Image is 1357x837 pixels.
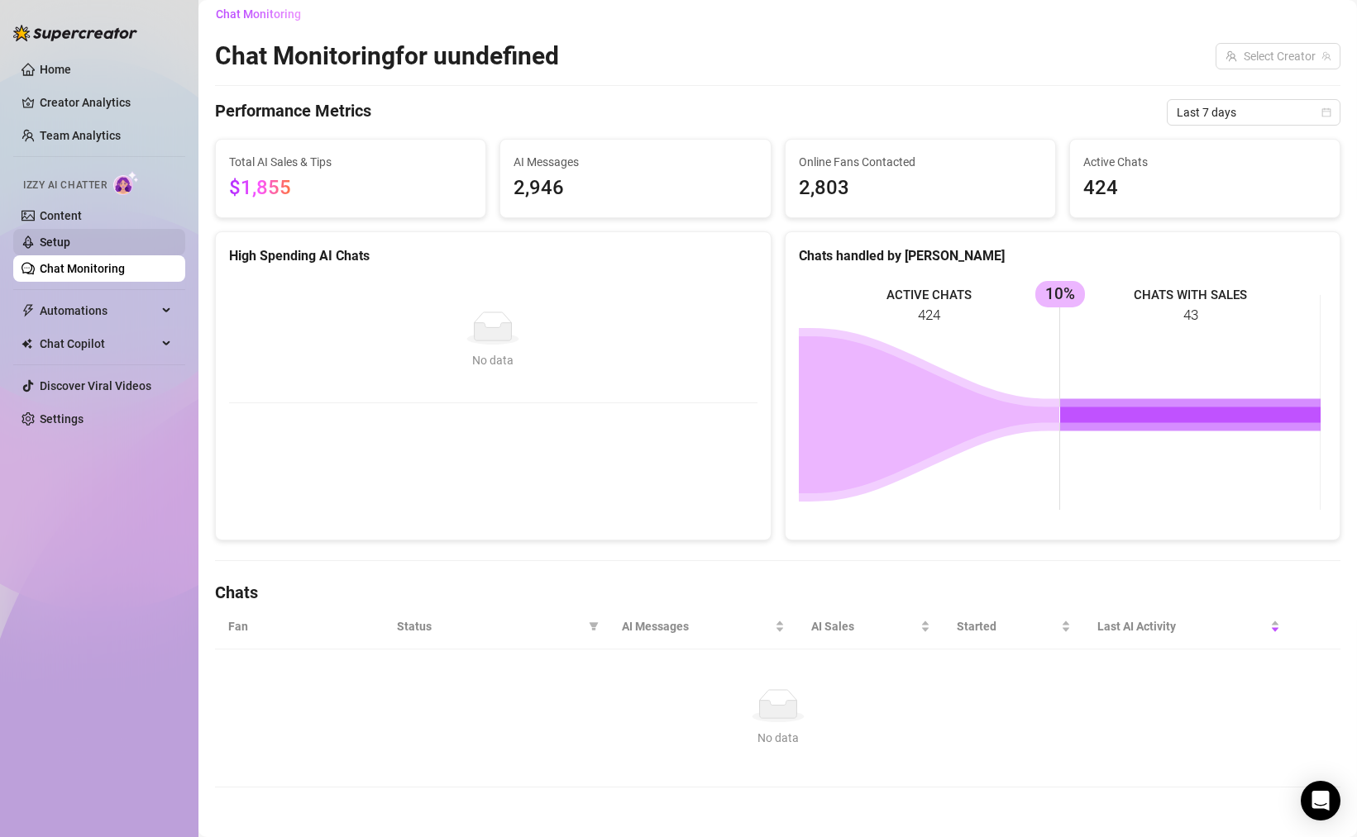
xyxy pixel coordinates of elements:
[1083,173,1326,204] span: 424
[1177,100,1331,125] span: Last 7 days
[514,173,757,204] span: 2,946
[40,209,82,222] a: Content
[113,171,139,195] img: AI Chatter
[23,178,107,193] span: Izzy AI Chatter
[40,63,71,76] a: Home
[13,25,137,41] img: logo-BBDzfeDw.svg
[40,412,84,426] a: Settings
[1301,781,1340,820] div: Open Intercom Messenger
[215,581,1340,604] h4: Chats
[40,331,157,357] span: Chat Copilot
[514,153,757,171] span: AI Messages
[246,351,741,369] div: No data
[229,176,291,199] span: $1,855
[1321,107,1331,117] span: calendar
[1083,153,1326,171] span: Active Chats
[799,173,1042,204] span: 2,803
[40,89,172,116] a: Creator Analytics
[215,40,559,72] h2: Chat Monitoring for uundefined
[1321,51,1331,61] span: team
[609,604,797,649] th: AI Messages
[1084,604,1293,649] th: Last AI Activity
[622,617,771,635] span: AI Messages
[40,297,157,324] span: Automations
[1097,617,1267,635] span: Last AI Activity
[235,729,1321,747] div: No data
[229,153,472,171] span: Total AI Sales & Tips
[215,604,384,649] th: Fan
[957,617,1058,635] span: Started
[799,153,1042,171] span: Online Fans Contacted
[40,235,70,249] a: Setup
[811,617,918,635] span: AI Sales
[40,262,125,275] a: Chat Monitoring
[944,604,1084,649] th: Started
[229,245,757,266] div: High Spending AI Chats
[40,379,151,392] a: Discover Viral Videos
[585,614,602,639] span: filter
[215,1,314,27] button: Chat Monitoring
[589,621,599,631] span: filter
[397,617,582,635] span: Status
[216,7,301,21] span: Chat Monitoring
[22,304,35,317] span: thunderbolt
[215,99,371,126] h4: Performance Metrics
[22,338,32,350] img: Chat Copilot
[798,604,944,649] th: AI Sales
[40,129,121,142] a: Team Analytics
[799,245,1327,266] div: Chats handled by [PERSON_NAME]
